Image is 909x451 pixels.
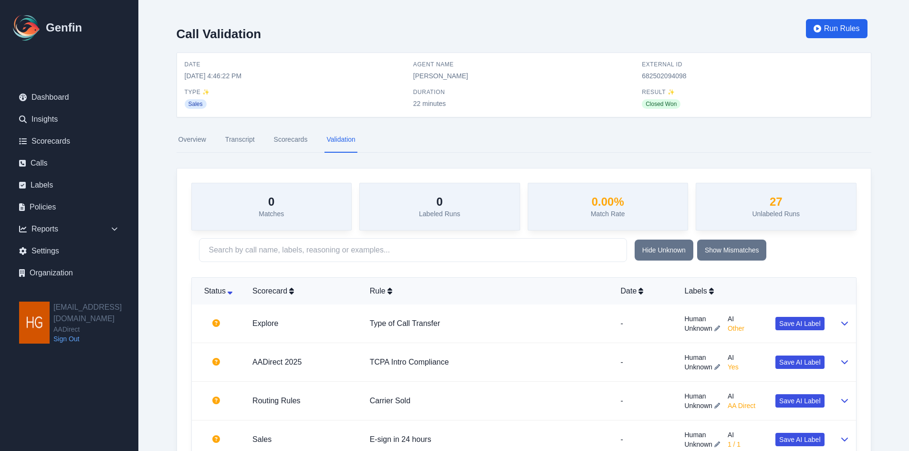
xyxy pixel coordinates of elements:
[413,88,634,96] span: Duration
[728,314,744,324] span: AI
[252,435,272,443] a: Sales
[259,209,284,219] p: Matches
[419,209,460,219] p: Labeled Runs
[621,357,669,368] p: -
[11,220,127,239] div: Reports
[177,127,208,153] a: Overview
[621,318,669,329] p: -
[685,353,720,362] span: Human
[11,241,127,261] a: Settings
[11,176,127,195] a: Labels
[177,127,871,153] nav: Tabs
[685,314,720,324] span: Human
[177,27,261,41] h2: Call Validation
[370,319,440,327] a: Type of Call Transfer
[11,132,127,151] a: Scorecards
[252,285,355,297] div: Scorecard
[370,435,431,443] a: E-sign in 24 hours
[775,394,824,408] button: Save AI Label
[728,362,739,372] span: Yes
[642,99,680,109] span: Closed Won
[46,20,82,35] h1: Genfin
[419,195,460,209] h3: 0
[11,198,127,217] a: Policies
[685,430,720,440] span: Human
[685,285,825,297] div: Labels
[728,353,739,362] span: AI
[775,433,824,446] button: Save AI Label
[775,356,824,369] button: Save AI Label
[53,334,138,344] a: Sign Out
[752,209,800,219] p: Unlabeled Runs
[223,127,257,153] a: Transcript
[252,358,302,366] a: AADirect 2025
[621,285,669,297] div: Date
[685,401,712,410] span: Unknown
[591,209,625,219] p: Match Rate
[635,240,693,261] button: Hide Unknown
[685,362,712,372] span: Unknown
[252,319,278,327] a: Explore
[413,99,634,108] span: 22 minutes
[685,324,712,333] span: Unknown
[642,61,863,68] span: External ID
[370,285,606,297] div: Rule
[642,88,863,96] span: Result ✨
[779,396,820,406] span: Save AI Label
[806,19,867,38] button: Run Rules
[779,319,820,328] span: Save AI Label
[11,88,127,107] a: Dashboard
[259,195,284,209] h3: 0
[53,302,138,325] h2: [EMAIL_ADDRESS][DOMAIN_NAME]
[370,397,410,405] a: Carrier Sold
[324,127,357,153] a: Validation
[697,240,767,261] button: Show Mismatches
[185,71,406,81] span: [DATE] 4:46:22 PM
[53,325,138,334] span: AADirect
[752,195,800,209] h3: 27
[199,285,238,297] div: Status
[728,440,741,449] span: 1 / 1
[11,12,42,43] img: Logo
[19,302,50,344] img: hgarza@aadirect.com
[728,430,741,440] span: AI
[185,88,406,96] span: Type ✨
[728,324,744,333] span: Other
[685,440,712,449] span: Unknown
[779,357,820,367] span: Save AI Label
[775,317,824,330] button: Save AI Label
[370,358,449,366] a: TCPA Intro Compliance
[11,263,127,283] a: Organization
[199,238,627,262] input: Search by call name, labels, reasoning or examples...
[591,195,625,209] h3: 0.00 %
[11,154,127,173] a: Calls
[272,127,310,153] a: Scorecards
[11,110,127,129] a: Insights
[824,23,860,34] span: Run Rules
[413,61,634,68] span: Agent Name
[621,395,669,407] p: -
[642,71,863,81] span: 682502094098
[185,61,406,68] span: Date
[621,434,669,445] p: -
[185,99,207,109] span: Sales
[252,397,301,405] a: Routing Rules
[728,401,755,410] span: AA Direct
[413,71,634,81] span: [PERSON_NAME]
[779,435,820,444] span: Save AI Label
[685,391,720,401] span: Human
[728,391,755,401] span: AI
